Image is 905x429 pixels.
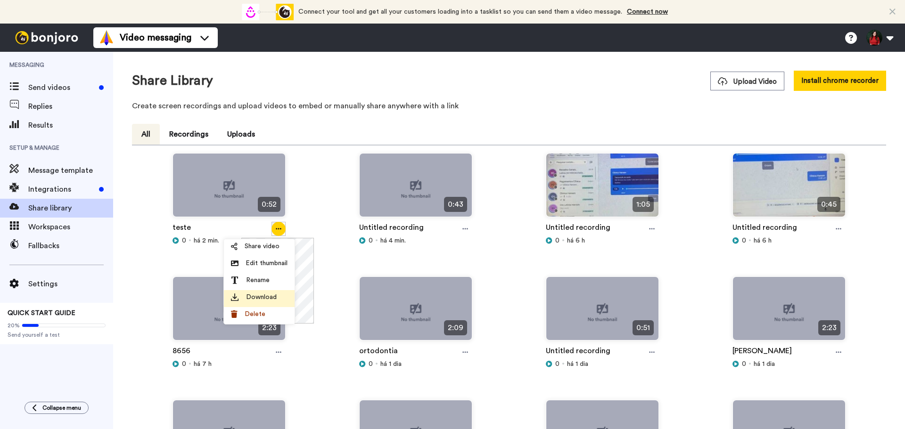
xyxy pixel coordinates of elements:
div: há 1 dia [359,359,472,369]
span: 0 [369,236,373,245]
span: Upload Video [718,77,777,87]
span: 0 [369,359,373,369]
a: Untitled recording [546,222,610,236]
button: Install chrome recorder [794,71,886,91]
button: Uploads [218,124,264,145]
div: há 1 dia [732,359,846,369]
div: há 1 dia [546,359,659,369]
span: Video messaging [120,31,191,44]
img: bj-logo-header-white.svg [11,31,82,44]
a: Untitled recording [359,222,424,236]
img: no-thumbnail.jpg [173,154,285,225]
img: no-thumbnail.jpg [733,277,845,348]
span: Integrations [28,184,95,195]
button: Recordings [160,124,218,145]
span: 0 [555,236,559,245]
span: 0:43 [444,197,467,212]
span: Settings [28,278,113,290]
a: [PERSON_NAME] [732,345,792,359]
img: no-thumbnail.jpg [173,277,285,348]
span: Edit thumbnail [246,259,288,268]
span: Send yourself a test [8,331,106,339]
div: há 6 h [546,236,659,245]
span: 0:51 [633,320,654,335]
span: Share video [245,242,280,251]
img: 278bd4cf-0f59-4947-8e9f-36eb5ffaef1c_thumbnail_source_1758289069.jpg [733,154,845,225]
a: Untitled recording [546,345,610,359]
img: vm-color.svg [99,30,114,45]
span: Share library [28,202,113,214]
a: Untitled recording [732,222,797,236]
p: Create screen recordings and upload videos to embed or manually share anywhere with a link [132,100,886,112]
span: 2:09 [444,320,467,335]
span: 2:23 [818,320,840,335]
img: no-thumbnail.jpg [360,154,472,225]
span: 1:05 [633,197,654,212]
div: há 7 h [173,359,286,369]
span: Delete [245,309,265,319]
span: 0 [555,359,559,369]
a: ortodontia [359,345,398,359]
div: há 6 h [732,236,846,245]
button: Collapse menu [25,402,89,414]
span: 0 [182,236,186,245]
span: 0 [742,359,746,369]
img: no-thumbnail.jpg [546,277,658,348]
span: Send videos [28,82,95,93]
div: há 2 min. [173,236,286,245]
img: no-thumbnail.jpg [360,277,472,348]
button: All [132,124,160,145]
span: Replies [28,101,113,112]
span: 2:23 [258,320,280,335]
span: 0:45 [817,197,840,212]
span: Rename [246,275,270,285]
span: 0 [182,359,186,369]
span: Collapse menu [42,404,81,412]
span: Connect your tool and get all your customers loading into a tasklist so you can send them a video... [298,8,622,15]
a: Connect now [627,8,668,15]
a: 8656 [173,345,190,359]
h1: Share Library [132,73,213,88]
a: teste [173,222,191,236]
span: Workspaces [28,221,113,233]
div: há 4 min. [359,236,472,245]
span: Download [246,292,277,302]
span: 0 [742,236,746,245]
button: Upload Video [710,72,784,90]
span: 0:52 [258,197,280,212]
span: 20% [8,322,20,329]
img: f7b9e456-0a12-4ae5-9700-b69da058c5ae_thumbnail_source_1758289266.jpg [546,154,658,225]
span: QUICK START GUIDE [8,310,75,316]
span: Results [28,120,113,131]
span: Fallbacks [28,240,113,251]
div: animation [242,4,294,20]
span: Message template [28,165,113,176]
